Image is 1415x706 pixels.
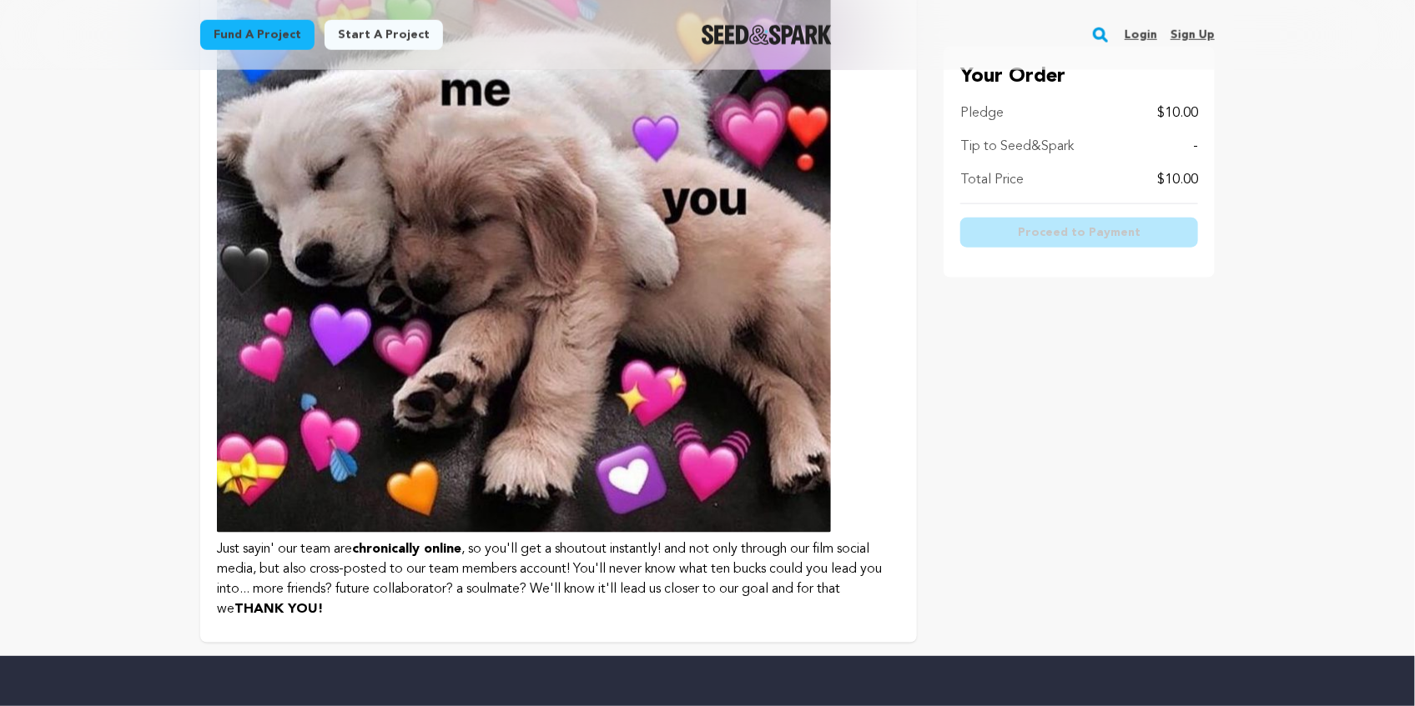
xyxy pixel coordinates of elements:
[234,603,323,616] strong: THANK YOU!
[325,20,443,50] a: Start a project
[217,539,900,619] p: Just sayin' our team are , so you'll get a shoutout instantly! and not only through our film soci...
[702,25,833,45] img: Seed&Spark Logo Dark Mode
[1018,224,1141,241] span: Proceed to Payment
[1157,103,1198,123] p: $10.00
[960,170,1024,190] p: Total Price
[960,63,1198,90] p: Your Order
[960,218,1198,248] button: Proceed to Payment
[1171,22,1215,48] a: Sign up
[702,25,833,45] a: Seed&Spark Homepage
[1193,137,1198,157] p: -
[960,103,1004,123] p: Pledge
[1157,170,1198,190] p: $10.00
[200,20,315,50] a: Fund a project
[352,543,461,556] strong: chronically online
[1125,22,1157,48] a: Login
[960,137,1074,157] p: Tip to Seed&Spark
